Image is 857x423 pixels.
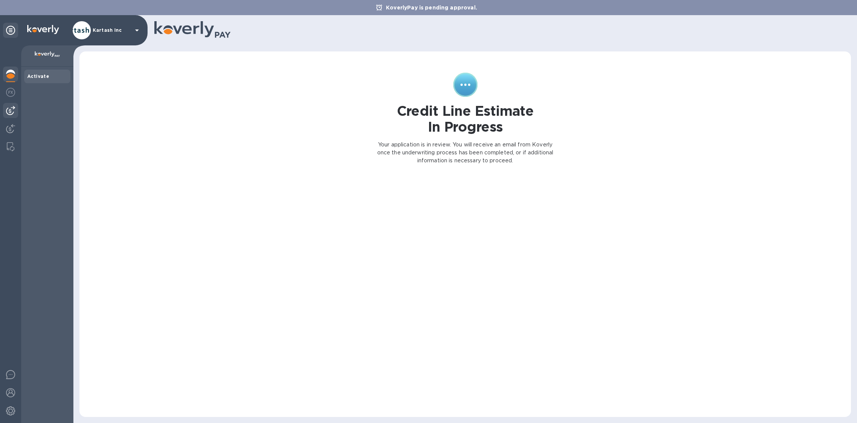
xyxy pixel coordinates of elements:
[382,4,481,11] p: KoverlyPay is pending approval.
[6,88,15,97] img: Foreign exchange
[3,23,18,38] div: Unpin categories
[376,141,555,165] p: Your application is in review. You will receive an email from Koverly once the underwriting proce...
[93,28,131,33] p: Kartash Inc
[27,25,59,34] img: Logo
[397,103,534,135] h1: Credit Line Estimate In Progress
[27,73,49,79] b: Activate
